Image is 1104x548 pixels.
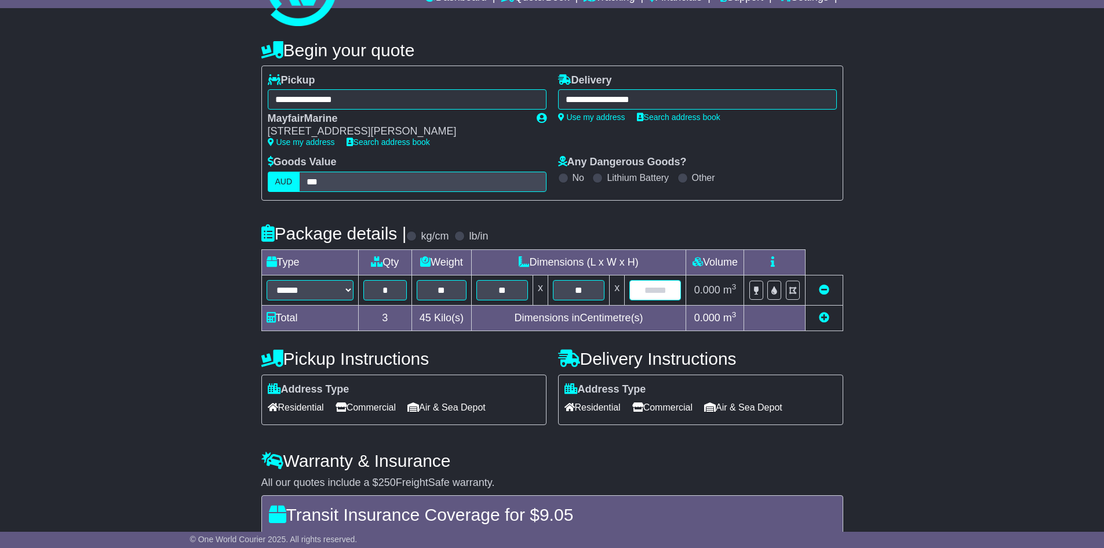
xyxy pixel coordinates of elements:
[358,305,412,331] td: 3
[558,349,843,368] h4: Delivery Instructions
[607,172,669,183] label: Lithium Battery
[471,305,686,331] td: Dimensions in Centimetre(s)
[268,383,349,396] label: Address Type
[610,275,625,305] td: x
[704,398,782,416] span: Air & Sea Depot
[268,125,525,138] div: [STREET_ADDRESS][PERSON_NAME]
[637,112,720,122] a: Search address book
[412,249,472,275] td: Weight
[540,505,573,524] span: 9.05
[347,137,430,147] a: Search address book
[268,112,525,125] div: MayfairMarine
[261,41,843,60] h4: Begin your quote
[261,451,843,470] h4: Warranty & Insurance
[261,477,843,489] div: All our quotes include a $ FreightSafe warranty.
[268,398,324,416] span: Residential
[686,249,744,275] td: Volume
[378,477,396,488] span: 250
[190,535,358,544] span: © One World Courier 2025. All rights reserved.
[269,505,836,524] h4: Transit Insurance Coverage for $
[694,284,720,296] span: 0.000
[261,305,358,331] td: Total
[261,249,358,275] td: Type
[358,249,412,275] td: Qty
[558,74,612,87] label: Delivery
[469,230,488,243] label: lb/in
[336,398,396,416] span: Commercial
[268,137,335,147] a: Use my address
[723,312,737,324] span: m
[632,398,693,416] span: Commercial
[268,156,337,169] label: Goods Value
[558,112,625,122] a: Use my address
[533,275,548,305] td: x
[261,224,407,243] h4: Package details |
[268,74,315,87] label: Pickup
[261,349,546,368] h4: Pickup Instructions
[564,383,646,396] label: Address Type
[694,312,720,324] span: 0.000
[732,282,737,291] sup: 3
[268,172,300,192] label: AUD
[732,310,737,319] sup: 3
[471,249,686,275] td: Dimensions (L x W x H)
[558,156,687,169] label: Any Dangerous Goods?
[420,312,431,324] span: 45
[723,284,737,296] span: m
[564,398,621,416] span: Residential
[407,398,486,416] span: Air & Sea Depot
[573,172,584,183] label: No
[819,312,829,324] a: Add new item
[819,284,829,296] a: Remove this item
[412,305,472,331] td: Kilo(s)
[692,172,715,183] label: Other
[421,230,449,243] label: kg/cm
